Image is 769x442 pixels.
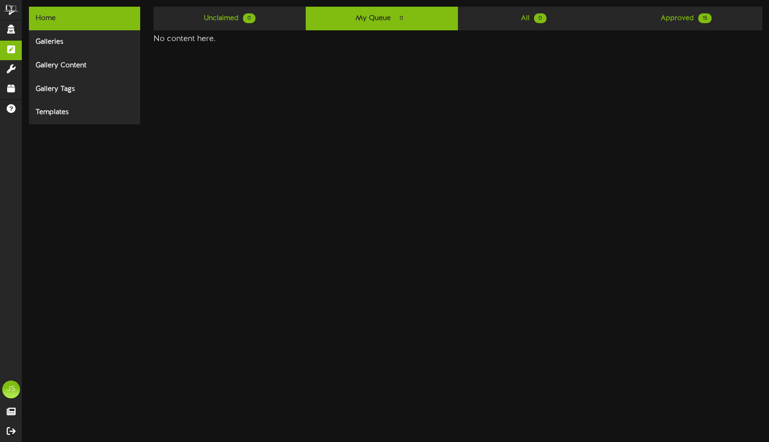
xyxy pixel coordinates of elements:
div: Gallery Content [29,54,140,78]
div: Gallery Tags [29,78,140,101]
a: All [458,7,610,30]
a: Approved [610,7,762,30]
span: 0 [243,13,255,23]
div: Galleries [29,30,140,54]
h4: No content here. [154,35,762,44]
span: 15 [698,13,712,23]
a: Unclaimed [154,7,306,30]
div: Home [29,7,140,30]
span: 0 [395,13,408,23]
div: Templates [29,101,140,124]
div: JS [2,381,20,398]
span: 0 [534,13,546,23]
a: My Queue [306,7,458,30]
